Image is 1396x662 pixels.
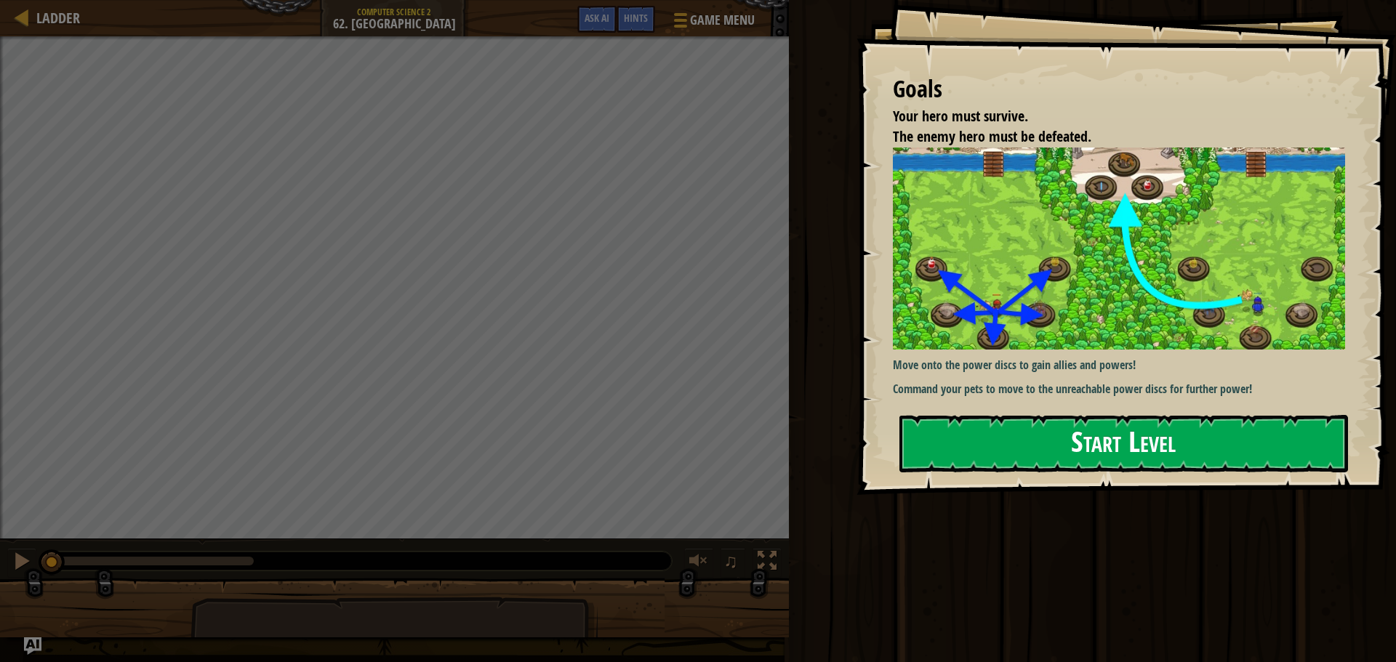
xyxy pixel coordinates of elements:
[893,148,1356,350] img: Power peak
[893,381,1356,397] p: Command your pets to move to the unreachable power discs for further power!
[624,11,648,25] span: Hints
[690,11,755,30] span: Game Menu
[577,6,617,33] button: Ask AI
[29,8,80,28] a: Ladder
[875,106,1341,127] li: Your hero must survive.
[662,6,763,40] button: Game Menu
[36,8,80,28] span: Ladder
[893,357,1356,374] p: Move onto the power discs to gain allies and powers!
[7,548,36,578] button: Ctrl + P: Pause
[585,11,609,25] span: Ask AI
[24,637,41,655] button: Ask AI
[893,73,1345,106] div: Goals
[684,548,713,578] button: Adjust volume
[753,548,782,578] button: Toggle fullscreen
[899,415,1348,472] button: Start Level
[723,550,738,572] span: ♫
[721,548,745,578] button: ♫
[893,126,1091,146] span: The enemy hero must be defeated.
[875,126,1341,148] li: The enemy hero must be defeated.
[893,106,1028,126] span: Your hero must survive.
